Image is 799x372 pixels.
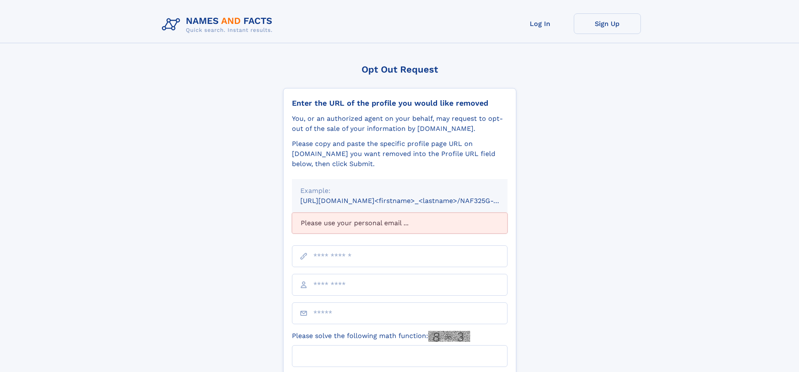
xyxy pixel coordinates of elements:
small: [URL][DOMAIN_NAME]<firstname>_<lastname>/NAF325G-xxxxxxxx [300,197,523,205]
a: Sign Up [574,13,641,34]
div: Opt Out Request [283,64,516,75]
div: Please use your personal email ... [292,213,508,234]
a: Log In [507,13,574,34]
div: Example: [300,186,499,196]
div: You, or an authorized agent on your behalf, may request to opt-out of the sale of your informatio... [292,114,508,134]
img: Logo Names and Facts [159,13,279,36]
div: Enter the URL of the profile you would like removed [292,99,508,108]
label: Please solve the following math function: [292,331,470,342]
div: Please copy and paste the specific profile page URL on [DOMAIN_NAME] you want removed into the Pr... [292,139,508,169]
